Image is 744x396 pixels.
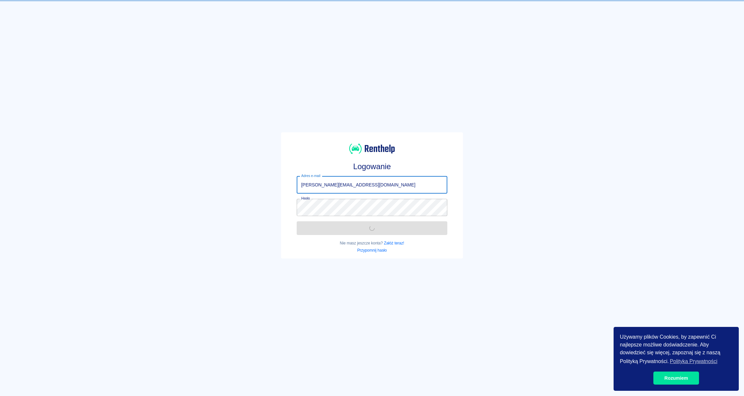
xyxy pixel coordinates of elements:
a: Załóż teraz! [384,241,404,245]
p: Nie masz jeszcze konta? [297,240,448,246]
span: Używamy plików Cookies, by zapewnić Ci najlepsze możliwe doświadczenie. Aby dowiedzieć się więcej... [620,333,733,366]
h3: Logowanie [297,162,448,171]
label: Hasło [301,196,310,201]
div: cookieconsent [614,327,739,391]
label: Adres e-mail [301,173,320,178]
a: Przypomnij hasło [357,248,387,253]
a: learn more about cookies [669,357,718,366]
img: Renthelp logo [349,143,395,155]
a: dismiss cookie message [653,372,699,385]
